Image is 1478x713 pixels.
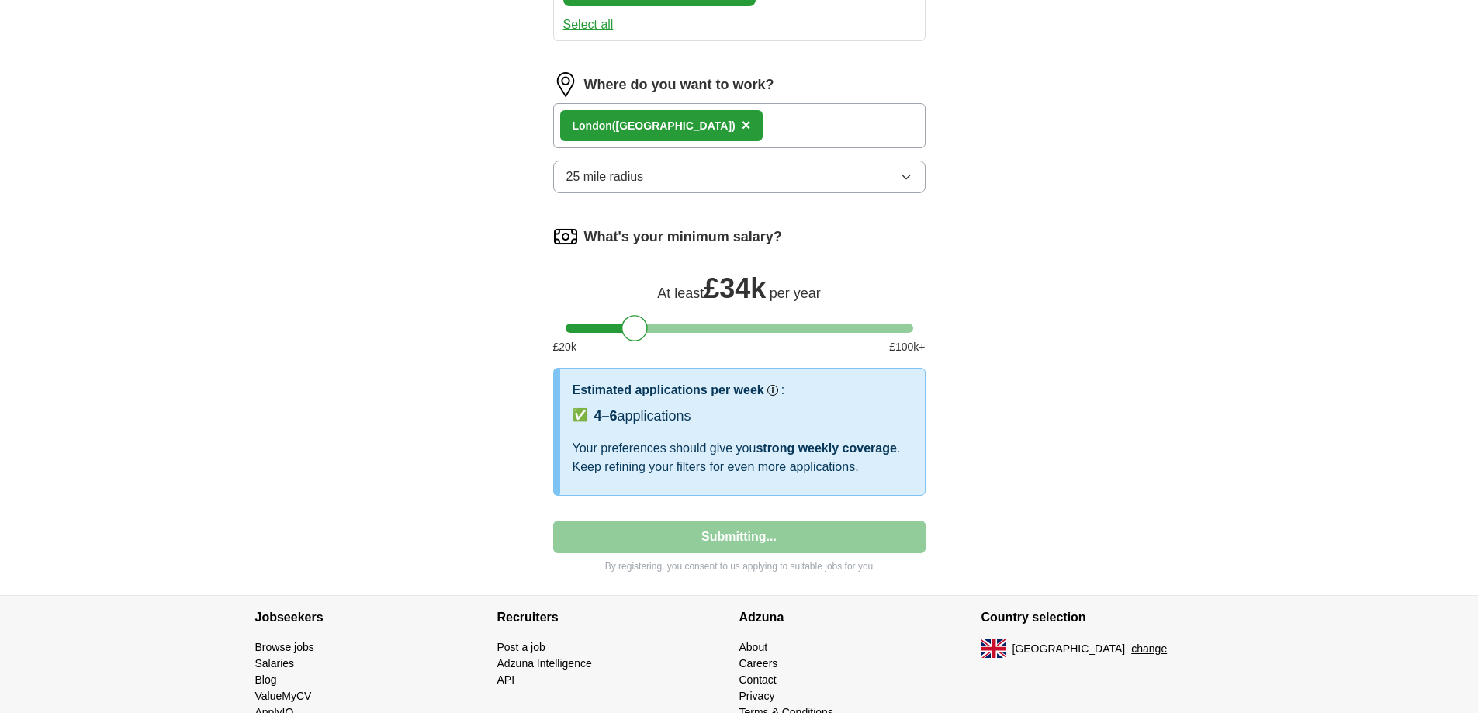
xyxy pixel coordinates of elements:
label: Where do you want to work? [584,74,774,95]
p: By registering, you consent to us applying to suitable jobs for you [553,559,926,573]
div: applications [594,406,691,427]
button: × [742,114,751,137]
h3: Estimated applications per week [573,381,764,400]
label: What's your minimum salary? [584,227,782,247]
a: API [497,673,515,686]
img: UK flag [981,639,1006,658]
button: Submitting... [553,521,926,553]
span: ([GEOGRAPHIC_DATA]) [612,119,736,132]
div: don [573,118,736,134]
span: [GEOGRAPHIC_DATA] [1012,641,1126,657]
span: 25 mile radius [566,168,644,186]
a: Browse jobs [255,641,314,653]
button: Select all [563,16,614,34]
strong: Lon [573,119,593,132]
a: Adzuna Intelligence [497,657,592,670]
img: location.png [553,72,578,97]
a: Careers [739,657,778,670]
span: 4–6 [594,408,618,424]
h4: Country selection [981,596,1224,639]
span: × [742,116,751,133]
span: At least [657,286,704,301]
span: £ 20 k [553,339,576,355]
a: Contact [739,673,777,686]
a: About [739,641,768,653]
a: Post a job [497,641,545,653]
div: Your preferences should give you . Keep refining your filters for even more applications. [573,439,912,476]
h3: : [781,381,784,400]
a: ValueMyCV [255,690,312,702]
button: 25 mile radius [553,161,926,193]
a: Salaries [255,657,295,670]
span: strong weekly coverage [756,441,896,455]
a: Blog [255,673,277,686]
img: salary.png [553,224,578,249]
span: per year [770,286,821,301]
a: Privacy [739,690,775,702]
span: ✅ [573,406,588,424]
button: change [1131,641,1167,657]
span: £ 34k [704,272,766,304]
